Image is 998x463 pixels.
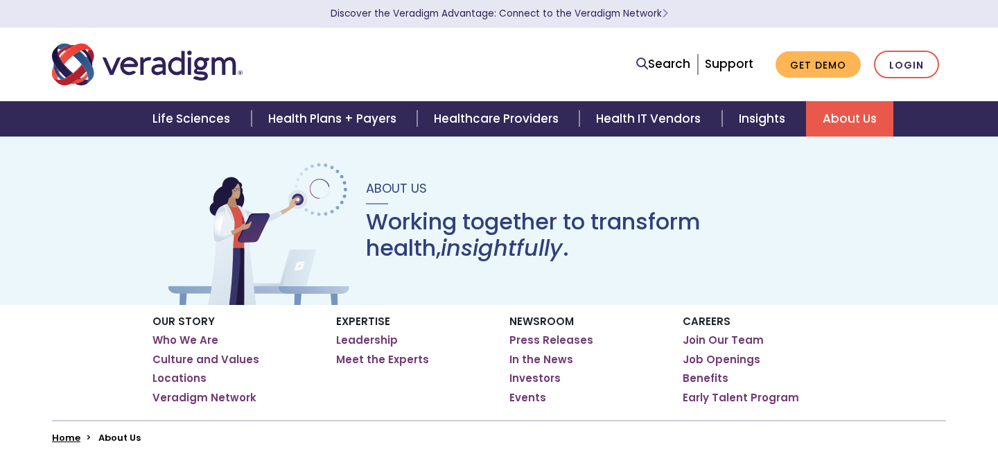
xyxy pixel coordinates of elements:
a: Early Talent Program [683,391,799,405]
a: Health IT Vendors [579,101,721,137]
a: Home [52,431,80,444]
a: Events [509,391,546,405]
a: Press Releases [509,333,593,347]
a: Login [874,51,939,79]
span: Learn More [662,7,668,20]
a: In the News [509,353,573,367]
a: Investors [509,372,561,385]
a: Healthcare Providers [417,101,579,137]
a: Discover the Veradigm Advantage: Connect to the Veradigm NetworkLearn More [331,7,668,20]
a: Health Plans + Payers [252,101,417,137]
a: Culture and Values [152,353,259,367]
span: About Us [366,180,427,197]
a: Who We Are [152,333,218,347]
a: Veradigm Network [152,391,256,405]
a: Get Demo [776,51,861,78]
a: Benefits [683,372,728,385]
em: insightfully [441,232,563,263]
a: Job Openings [683,353,760,367]
a: Life Sciences [136,101,251,137]
a: Leadership [336,333,398,347]
img: Veradigm logo [52,42,243,87]
a: About Us [806,101,893,137]
h1: Working together to transform health, . [366,209,834,262]
a: Join Our Team [683,333,764,347]
a: Support [705,55,753,72]
a: Meet the Experts [336,353,429,367]
a: Search [636,55,690,73]
a: Insights [722,101,806,137]
a: Locations [152,372,207,385]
